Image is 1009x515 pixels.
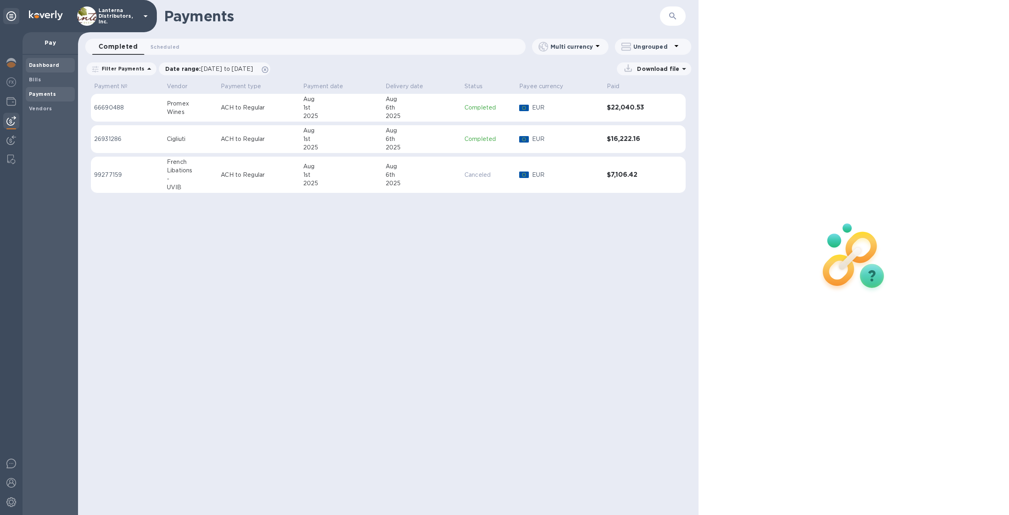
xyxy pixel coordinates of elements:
div: Wines [167,108,214,116]
p: Pay [29,39,72,47]
div: Libations [167,166,214,175]
p: Lanterna Distributors, Inc. [99,8,139,25]
div: French [167,158,214,166]
div: Cigliuti [167,135,214,143]
p: ACH to Regular [221,171,297,179]
div: 1st [303,171,379,179]
p: ACH to Regular [221,135,297,143]
p: EUR [532,135,600,143]
h3: $22,040.53 [607,104,664,112]
span: Payment date [303,82,354,91]
p: Status [464,82,483,91]
span: [DATE] to [DATE] [201,66,253,72]
div: 2025 [303,143,379,152]
span: Payment № [94,82,138,91]
b: Dashboard [29,62,60,68]
div: 2025 [386,143,458,152]
p: Filter Payments [99,65,144,72]
div: Aug [386,126,458,135]
div: UVIB [167,183,214,192]
p: 26931286 [94,135,160,143]
p: Vendor [167,82,187,91]
div: 6th [386,103,458,112]
p: ACH to Regular [221,103,297,112]
p: Canceled [464,171,513,179]
p: Payment date [303,82,343,91]
p: Date range : [165,65,257,73]
span: Payment type [221,82,271,91]
p: EUR [532,103,600,112]
p: Multi currency [551,43,593,51]
span: Delivery date [386,82,434,91]
span: Paid [607,82,630,91]
h1: Payments [164,8,582,25]
h3: $16,222.16 [607,135,664,143]
b: Vendors [29,105,52,112]
img: Foreign exchange [6,77,16,87]
div: Promex [167,99,214,108]
span: Payee currency [519,82,573,91]
div: 6th [386,171,458,179]
div: Aug [303,95,379,103]
div: Unpin categories [3,8,19,24]
p: Payee currency [519,82,563,91]
div: 2025 [303,179,379,188]
div: 2025 [303,112,379,120]
p: Completed [464,135,513,143]
div: 1st [303,135,379,143]
p: EUR [532,171,600,179]
div: Aug [303,126,379,135]
div: Date range:[DATE] to [DATE] [159,62,270,75]
p: Ungrouped [633,43,672,51]
span: Completed [99,41,138,52]
p: Payment type [221,82,261,91]
div: 1st [303,103,379,112]
div: Aug [303,162,379,171]
div: 2025 [386,112,458,120]
p: Paid [607,82,619,91]
span: Vendor [167,82,198,91]
p: Delivery date [386,82,423,91]
span: Scheduled [150,43,179,51]
p: Download file [634,65,679,73]
img: Logo [29,10,63,20]
b: Payments [29,91,56,97]
img: Wallets [6,97,16,106]
p: 99277159 [94,171,160,179]
div: Aug [386,162,458,171]
div: 6th [386,135,458,143]
div: Aug [386,95,458,103]
div: 2025 [386,179,458,188]
p: Completed [464,103,513,112]
p: 66690488 [94,103,160,112]
h3: $7,106.42 [607,171,664,179]
span: Status [464,82,493,91]
b: Bills [29,77,41,83]
div: - [167,175,214,183]
p: Payment № [94,82,127,91]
